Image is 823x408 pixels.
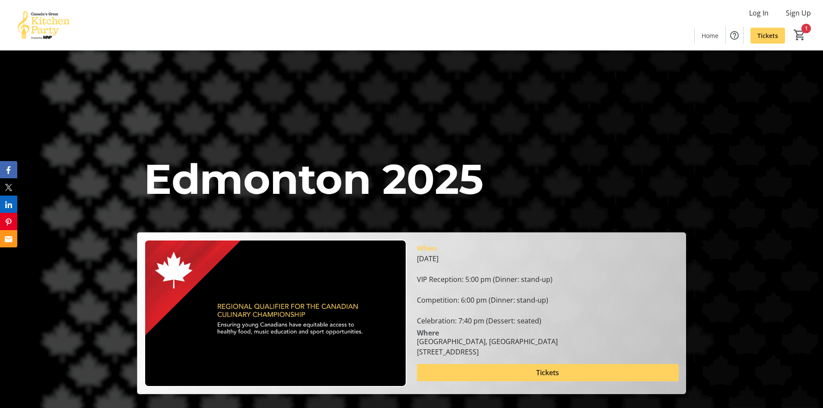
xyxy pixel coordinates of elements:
[417,336,558,347] div: [GEOGRAPHIC_DATA], [GEOGRAPHIC_DATA]
[5,3,82,47] img: Canada’s Great Kitchen Party's Logo
[417,253,679,326] div: [DATE] VIP Reception: 5:00 pm (Dinner: stand-up) Competition: 6:00 pm (Dinner: stand-up) Celebrat...
[417,243,437,253] div: When
[417,347,558,357] div: [STREET_ADDRESS]
[779,6,818,20] button: Sign Up
[695,28,725,44] a: Home
[742,6,775,20] button: Log In
[757,31,778,40] span: Tickets
[144,240,406,387] img: Campaign CTA Media Photo
[750,28,785,44] a: Tickets
[726,27,743,44] button: Help
[417,364,679,381] button: Tickets
[417,329,439,336] div: Where
[792,27,807,43] button: Cart
[536,367,559,378] span: Tickets
[749,8,769,18] span: Log In
[144,154,483,204] span: Edmonton 2025
[786,8,811,18] span: Sign Up
[702,31,718,40] span: Home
